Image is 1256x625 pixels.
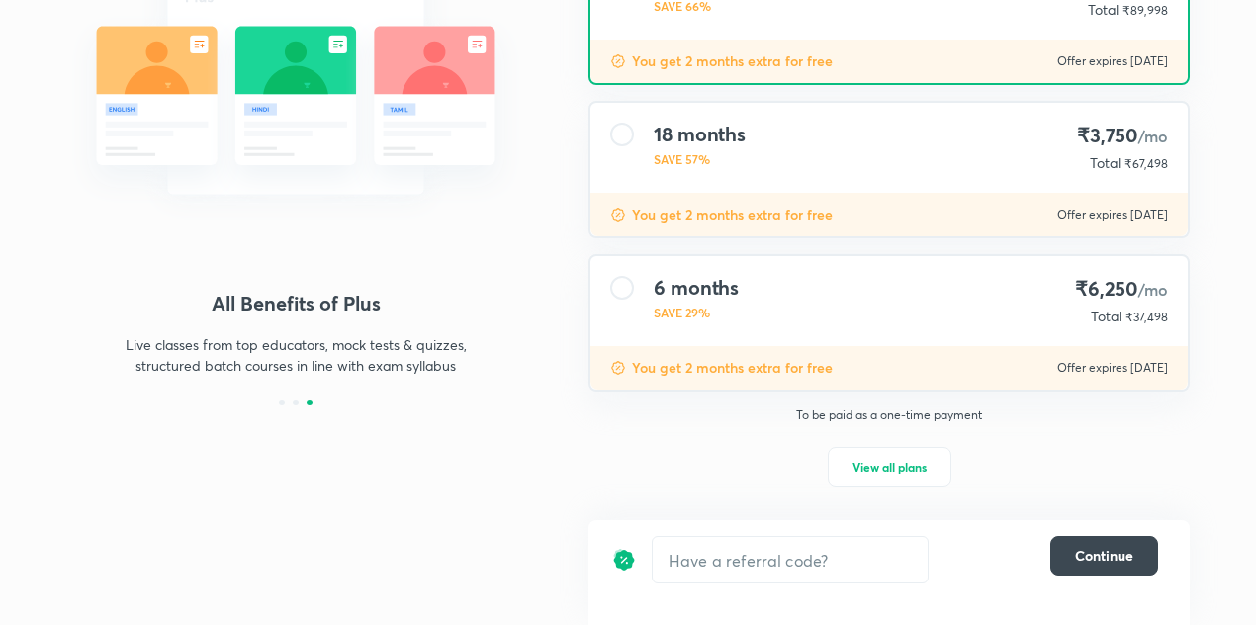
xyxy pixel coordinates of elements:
img: discount [612,536,636,583]
img: discount [610,53,626,69]
h4: ₹3,750 [1077,123,1168,149]
p: SAVE 57% [654,150,746,168]
h4: All Benefits of Plus [66,289,525,318]
img: discount [610,207,626,223]
p: Total [1091,307,1121,326]
h4: 18 months [654,123,746,146]
button: Continue [1050,536,1158,576]
span: View all plans [852,457,927,477]
h4: 6 months [654,276,739,300]
p: Offer expires [DATE] [1057,207,1168,223]
span: ₹67,498 [1124,156,1168,171]
p: You get 2 months extra for free [632,358,833,378]
p: Offer expires [DATE] [1057,360,1168,376]
input: Have a referral code? [653,537,928,583]
span: Continue [1075,546,1133,566]
p: You get 2 months extra for free [632,205,833,224]
p: SAVE 29% [654,304,739,321]
p: Live classes from top educators, mock tests & quizzes, structured batch courses in line with exam... [124,334,468,376]
span: /mo [1138,126,1168,146]
p: Total [1090,153,1121,173]
span: ₹37,498 [1125,310,1168,324]
p: You get 2 months extra for free [632,51,833,71]
span: ₹89,998 [1122,3,1168,18]
p: Offer expires [DATE] [1057,53,1168,69]
p: To be paid as a one-time payment [573,407,1206,423]
img: discount [610,360,626,376]
span: /mo [1138,279,1168,300]
button: View all plans [828,447,951,487]
h4: ₹6,250 [1075,276,1168,303]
